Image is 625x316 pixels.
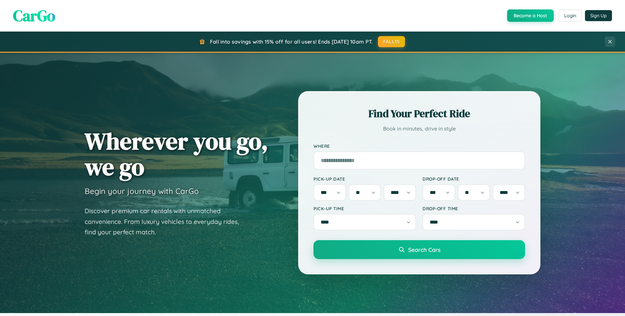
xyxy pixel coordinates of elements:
[313,240,525,259] button: Search Cars
[210,38,373,45] span: Fall into savings with 15% off for all users! Ends [DATE] 10am PT.
[85,186,199,196] h3: Begin your journey with CarGo
[423,176,525,182] label: Drop-off Date
[313,176,416,182] label: Pick-up Date
[408,246,440,253] span: Search Cars
[507,9,554,22] button: Become a Host
[585,10,612,21] button: Sign Up
[423,206,525,211] label: Drop-off Time
[313,143,525,149] label: Where
[313,206,416,211] label: Pick-up Time
[313,124,525,133] p: Book in minutes, drive in style
[13,5,55,26] span: CarGo
[313,106,525,121] h2: Find Your Perfect Ride
[559,10,582,21] button: Login
[378,36,405,47] button: FALL15
[85,128,268,180] h1: Wherever you go, we go
[85,206,247,238] p: Discover premium car rentals with unmatched convenience. From luxury vehicles to everyday rides, ...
